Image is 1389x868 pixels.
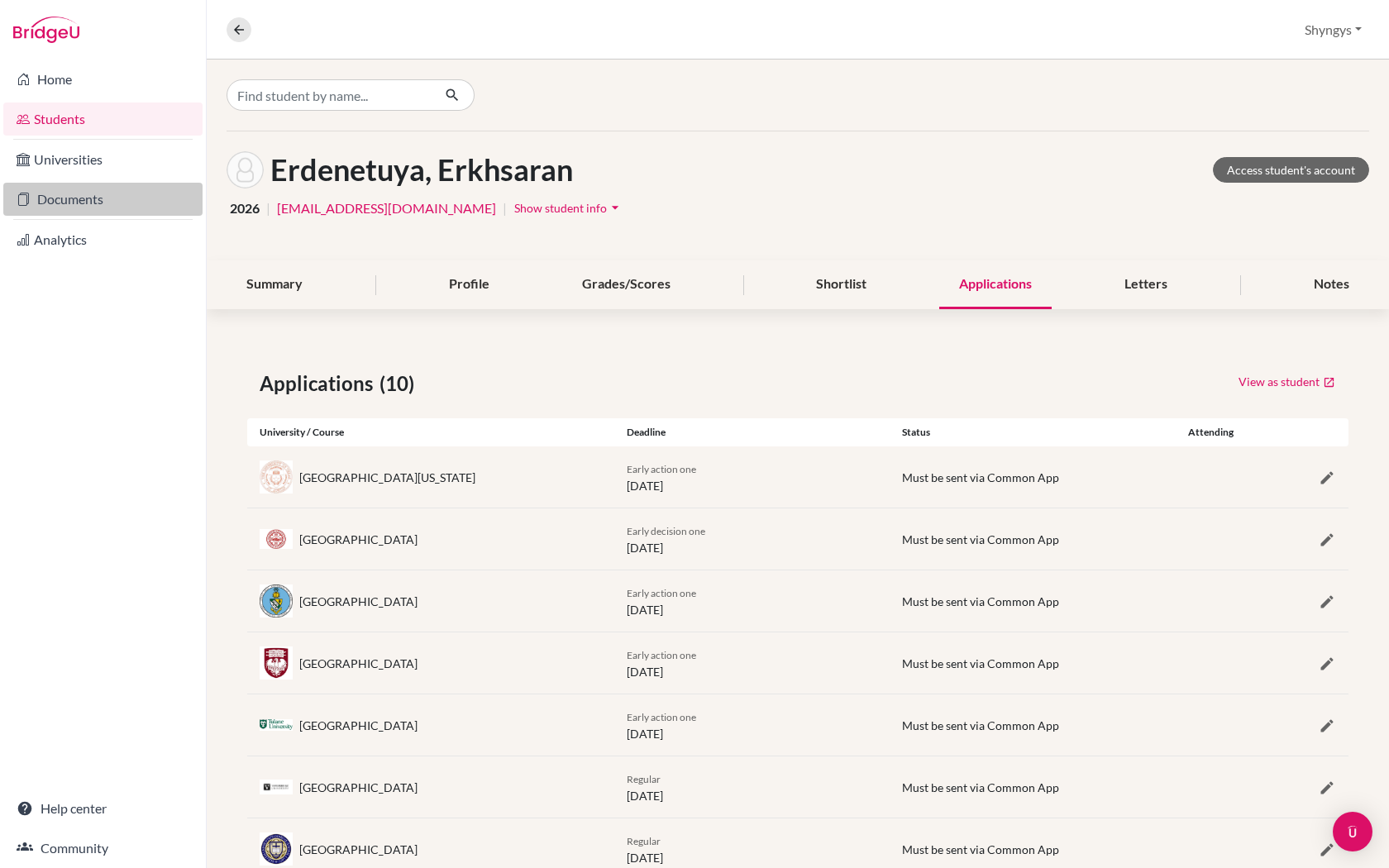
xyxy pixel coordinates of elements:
img: Erkhsaran Erdenetuya's avatar [227,151,264,188]
div: Profile [429,260,509,309]
div: [DATE] [614,584,890,618]
div: [DATE] [614,708,890,742]
div: [DATE] [614,646,890,680]
div: Applications [939,260,1052,309]
a: Help center [3,792,203,825]
span: Must be sent via Common App [902,718,1059,732]
span: Regular [627,835,661,847]
div: [GEOGRAPHIC_DATA][US_STATE] [299,469,475,486]
span: Applications [260,369,379,398]
span: | [266,198,270,218]
div: Status [890,425,1165,440]
div: [GEOGRAPHIC_DATA] [299,531,418,548]
a: Universities [3,143,203,176]
h1: Erdenetuya, Erkhsaran [270,152,573,188]
a: Community [3,832,203,865]
div: University / Course [247,425,614,440]
div: [GEOGRAPHIC_DATA] [299,717,418,734]
img: us_ute_22qk9dqw.jpeg [260,460,293,494]
span: Must be sent via Common App [902,842,1059,856]
img: us_tula_ifgtacj4.jpeg [260,719,293,732]
span: Must be sent via Common App [902,780,1059,794]
span: | [503,198,507,218]
div: [GEOGRAPHIC_DATA] [299,841,418,858]
img: us_chi_ydljqlxo.jpeg [260,646,293,680]
a: [EMAIL_ADDRESS][DOMAIN_NAME] [277,198,496,218]
i: arrow_drop_down [607,199,623,216]
button: Show student infoarrow_drop_down [513,195,624,221]
a: Students [3,103,203,136]
div: Shortlist [796,260,886,309]
span: Must be sent via Common App [902,656,1059,670]
div: Deadline [614,425,890,440]
img: Bridge-U [13,17,79,43]
div: [GEOGRAPHIC_DATA] [299,593,418,610]
div: [DATE] [614,460,890,494]
span: (10) [379,369,421,398]
span: Early decision one [627,525,705,537]
div: [GEOGRAPHIC_DATA] [299,779,418,796]
span: Regular [627,773,661,785]
span: Must be sent via Common App [902,594,1059,608]
a: Analytics [3,223,203,256]
a: Documents [3,183,203,216]
div: Grades/Scores [562,260,690,309]
span: Early action one [627,649,696,661]
div: Notes [1294,260,1369,309]
input: Find student by name... [227,79,432,111]
img: us_bu_ac1yjjte.jpeg [260,529,293,549]
div: Open Intercom Messenger [1333,812,1372,851]
img: us_miam_tur8b0id.jpeg [260,584,293,618]
span: Must be sent via Common App [902,470,1059,484]
div: Summary [227,260,322,309]
img: us_nd_lxi3a0au.jpeg [260,832,293,866]
div: [DATE] [614,770,890,804]
div: Letters [1105,260,1187,309]
div: [DATE] [614,522,890,556]
img: us_van_s8p_vbfd.jpeg [260,780,293,794]
span: Early action one [627,587,696,599]
span: Early action one [627,711,696,723]
div: [DATE] [614,832,890,866]
button: Shyngys [1297,14,1369,45]
span: Show student info [514,201,607,215]
div: Attending [1165,425,1257,440]
span: Early action one [627,463,696,475]
div: [GEOGRAPHIC_DATA] [299,655,418,672]
a: Home [3,63,203,96]
span: Must be sent via Common App [902,532,1059,546]
a: View as student [1238,369,1336,394]
span: 2026 [230,198,260,218]
a: Access student's account [1213,157,1369,183]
